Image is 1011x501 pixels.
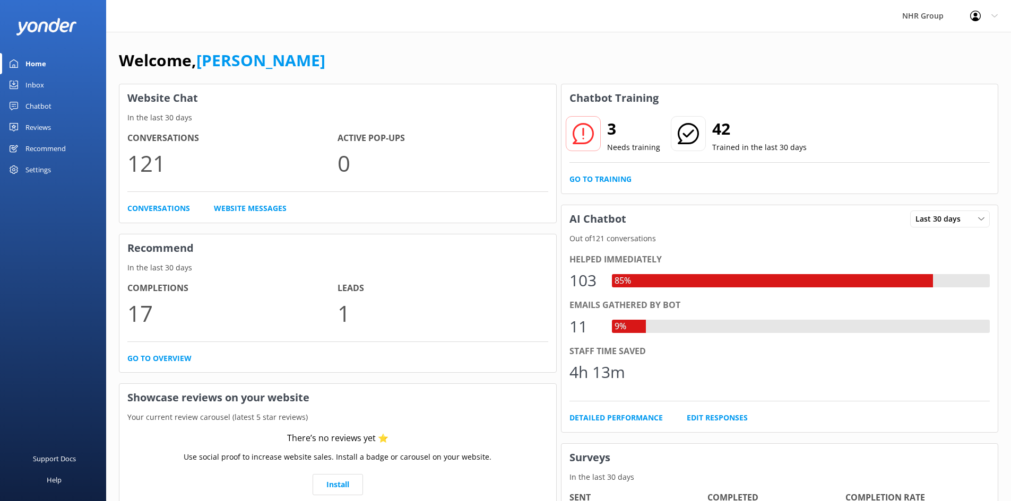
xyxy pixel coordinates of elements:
h1: Welcome, [119,48,325,73]
div: 103 [569,268,601,293]
p: Your current review carousel (latest 5 star reviews) [119,411,556,423]
a: Install [313,474,363,495]
h2: 42 [712,116,807,142]
h3: Surveys [561,444,998,471]
h3: AI Chatbot [561,205,634,233]
h2: 3 [607,116,660,142]
div: Home [25,53,46,74]
p: Trained in the last 30 days [712,142,807,153]
div: 4h 13m [569,359,625,385]
div: Chatbot [25,95,51,117]
h3: Chatbot Training [561,84,667,112]
h4: Completions [127,282,338,295]
div: 11 [569,314,601,339]
p: 17 [127,295,338,331]
h3: Website Chat [119,84,556,112]
h3: Recommend [119,234,556,262]
a: Website Messages [214,203,287,214]
p: 1 [338,295,548,331]
h4: Active Pop-ups [338,131,548,145]
a: Conversations [127,203,190,214]
p: In the last 30 days [561,471,998,483]
h3: Showcase reviews on your website [119,384,556,411]
div: There’s no reviews yet ⭐ [287,432,388,445]
img: yonder-white-logo.png [16,18,77,36]
div: Reviews [25,117,51,138]
div: Helped immediately [569,253,990,267]
a: Go to Training [569,173,632,185]
div: Help [47,469,62,490]
h4: Leads [338,282,548,295]
p: Out of 121 conversations [561,233,998,244]
div: Inbox [25,74,44,95]
div: Recommend [25,138,66,159]
p: Use social proof to increase website sales. Install a badge or carousel on your website. [184,451,491,463]
p: Needs training [607,142,660,153]
div: Emails gathered by bot [569,298,990,312]
a: Edit Responses [687,412,748,424]
span: Last 30 days [915,213,967,225]
div: 9% [612,320,629,333]
h4: Conversations [127,131,338,145]
p: 0 [338,145,548,181]
div: Settings [25,159,51,180]
p: In the last 30 days [119,262,556,274]
p: 121 [127,145,338,181]
a: Go to overview [127,353,192,364]
div: Staff time saved [569,345,990,358]
a: [PERSON_NAME] [196,49,325,71]
a: Detailed Performance [569,412,663,424]
p: In the last 30 days [119,112,556,124]
div: 85% [612,274,634,288]
div: Support Docs [33,448,76,469]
